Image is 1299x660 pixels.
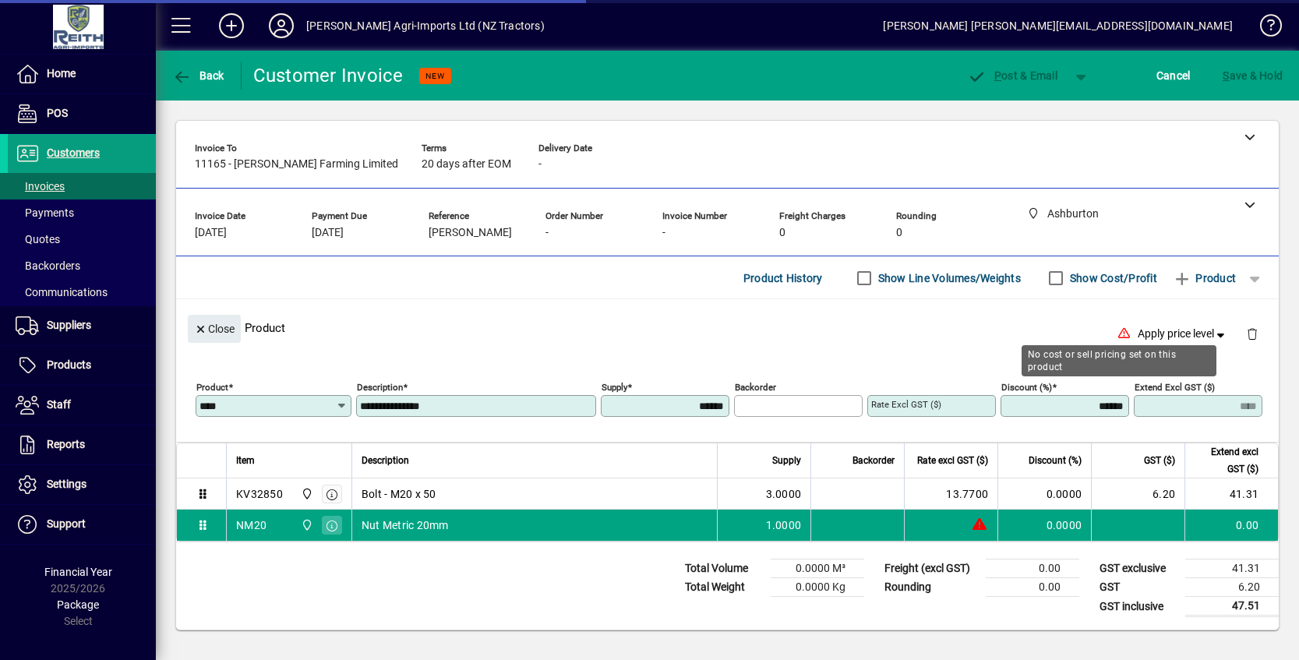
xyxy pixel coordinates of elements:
[986,578,1079,597] td: 0.00
[1165,264,1244,292] button: Product
[766,517,802,533] span: 1.0000
[986,559,1079,578] td: 0.00
[362,486,436,502] span: Bolt - M20 x 50
[1248,3,1280,54] a: Knowledge Base
[602,382,627,393] mat-label: Supply
[57,598,99,611] span: Package
[917,452,988,469] span: Rate excl GST ($)
[47,358,91,371] span: Products
[168,62,228,90] button: Back
[194,316,235,342] span: Close
[16,286,108,298] span: Communications
[1144,452,1175,469] span: GST ($)
[8,425,156,464] a: Reports
[743,266,823,291] span: Product History
[176,299,1279,356] div: Product
[8,386,156,425] a: Staff
[8,465,156,504] a: Settings
[8,55,156,94] a: Home
[362,452,409,469] span: Description
[8,306,156,345] a: Suppliers
[737,264,829,292] button: Product History
[236,452,255,469] span: Item
[1001,382,1052,393] mat-label: Discount (%)
[195,158,398,171] span: 11165 - [PERSON_NAME] Farming Limited
[156,62,242,90] app-page-header-button: Back
[236,486,283,502] div: KV32850
[538,158,542,171] span: -
[297,485,315,503] span: Ashburton
[875,270,1021,286] label: Show Line Volumes/Weights
[1138,326,1228,342] span: Apply price level
[771,559,864,578] td: 0.0000 M³
[883,13,1233,38] div: [PERSON_NAME] [PERSON_NAME][EMAIL_ADDRESS][DOMAIN_NAME]
[16,180,65,192] span: Invoices
[1022,345,1216,376] div: No cost or sell pricing set on this product
[1135,382,1215,393] mat-label: Extend excl GST ($)
[306,13,545,38] div: [PERSON_NAME] Agri-Imports Ltd (NZ Tractors)
[256,12,306,40] button: Profile
[47,478,86,490] span: Settings
[1156,63,1191,88] span: Cancel
[677,578,771,597] td: Total Weight
[8,226,156,252] a: Quotes
[47,319,91,331] span: Suppliers
[16,206,74,219] span: Payments
[8,252,156,279] a: Backorders
[1234,326,1271,341] app-page-header-button: Delete
[8,505,156,544] a: Support
[877,578,986,597] td: Rounding
[8,279,156,305] a: Communications
[312,227,344,239] span: [DATE]
[967,69,1057,82] span: ost & Email
[172,69,224,82] span: Back
[253,63,404,88] div: Customer Invoice
[362,517,449,533] span: Nut Metric 20mm
[1067,270,1157,286] label: Show Cost/Profit
[1091,478,1184,510] td: 6.20
[1185,559,1279,578] td: 41.31
[422,158,511,171] span: 20 days after EOM
[1092,597,1185,616] td: GST inclusive
[772,452,801,469] span: Supply
[735,382,776,393] mat-label: Backorder
[425,71,445,81] span: NEW
[896,227,902,239] span: 0
[1223,63,1283,88] span: ave & Hold
[1185,578,1279,597] td: 6.20
[1184,478,1278,510] td: 41.31
[206,12,256,40] button: Add
[16,233,60,245] span: Quotes
[429,227,512,239] span: [PERSON_NAME]
[44,566,112,578] span: Financial Year
[357,382,403,393] mat-label: Description
[1092,559,1185,578] td: GST exclusive
[1184,510,1278,541] td: 0.00
[195,227,227,239] span: [DATE]
[914,486,988,502] div: 13.7700
[959,62,1065,90] button: Post & Email
[877,559,986,578] td: Freight (excl GST)
[771,578,864,597] td: 0.0000 Kg
[871,399,941,410] mat-label: Rate excl GST ($)
[662,227,665,239] span: -
[1029,452,1082,469] span: Discount (%)
[236,517,267,533] div: NM20
[297,517,315,534] span: Ashburton
[766,486,802,502] span: 3.0000
[994,69,1001,82] span: P
[1092,578,1185,597] td: GST
[1131,320,1234,348] button: Apply price level
[184,321,245,335] app-page-header-button: Close
[8,173,156,199] a: Invoices
[188,315,241,343] button: Close
[1185,597,1279,616] td: 47.51
[779,227,785,239] span: 0
[677,559,771,578] td: Total Volume
[47,107,68,119] span: POS
[8,199,156,226] a: Payments
[1234,315,1271,352] button: Delete
[16,259,80,272] span: Backorders
[47,438,85,450] span: Reports
[196,382,228,393] mat-label: Product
